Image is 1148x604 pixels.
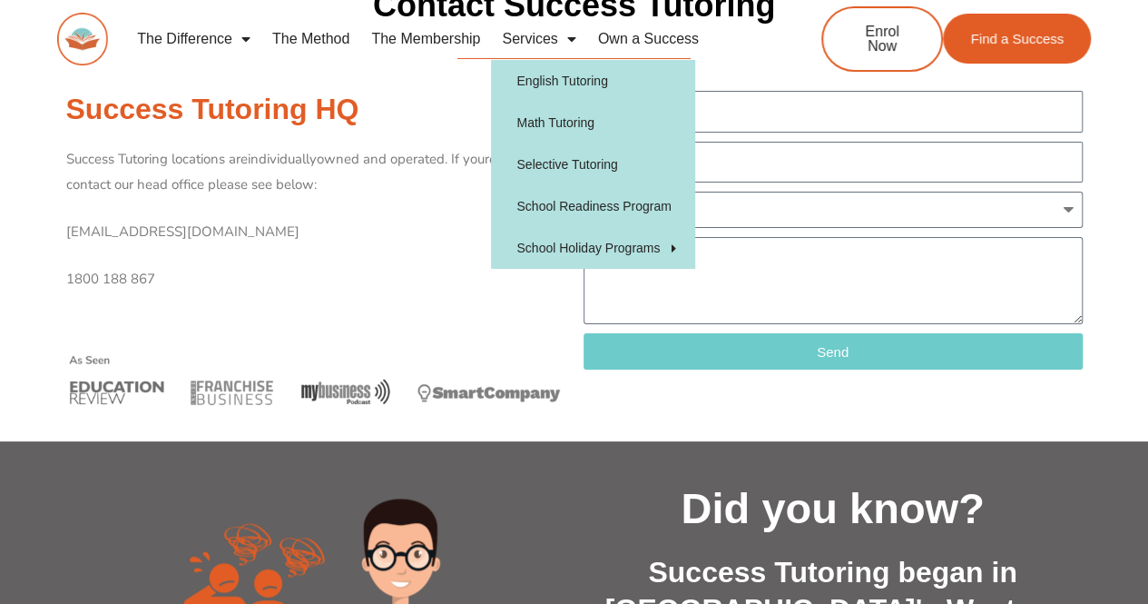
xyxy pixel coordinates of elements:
span: Send [817,345,849,359]
h2: Did you know? [584,480,1083,536]
a: School Holiday Programs [491,227,695,269]
span: 1800 188 867 [66,270,155,288]
a: Own a Success [587,18,710,60]
img: Success Tutoring Featured in [66,332,565,431]
ul: Services [491,60,695,269]
a: Services [491,18,586,60]
a: Find a Success [943,14,1091,64]
nav: Menu [126,18,761,60]
a: Math Tutoring [491,102,695,144]
form: New Form [584,91,1083,379]
span: Enrol Now [850,25,914,54]
a: School Readiness Program [491,185,695,227]
span: Find a Success [970,32,1064,45]
span: to contact our head office please see below: [66,150,538,193]
span: [EMAIL_ADDRESS][DOMAIN_NAME] [66,223,299,241]
button: Send [584,333,1083,370]
a: Selective Tutoring [491,144,695,185]
a: The Difference [126,18,261,60]
span: Success Tutoring locations are [66,150,248,168]
iframe: Chat Widget [846,399,1148,604]
span: owned and operated. If you [317,150,485,168]
p: individually require [66,147,565,198]
a: Enrol Now [821,6,943,72]
a: English Tutoring [491,60,695,102]
h2: Success Tutoring HQ [66,91,565,129]
a: The Membership [360,18,491,60]
a: The Method [261,18,360,60]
